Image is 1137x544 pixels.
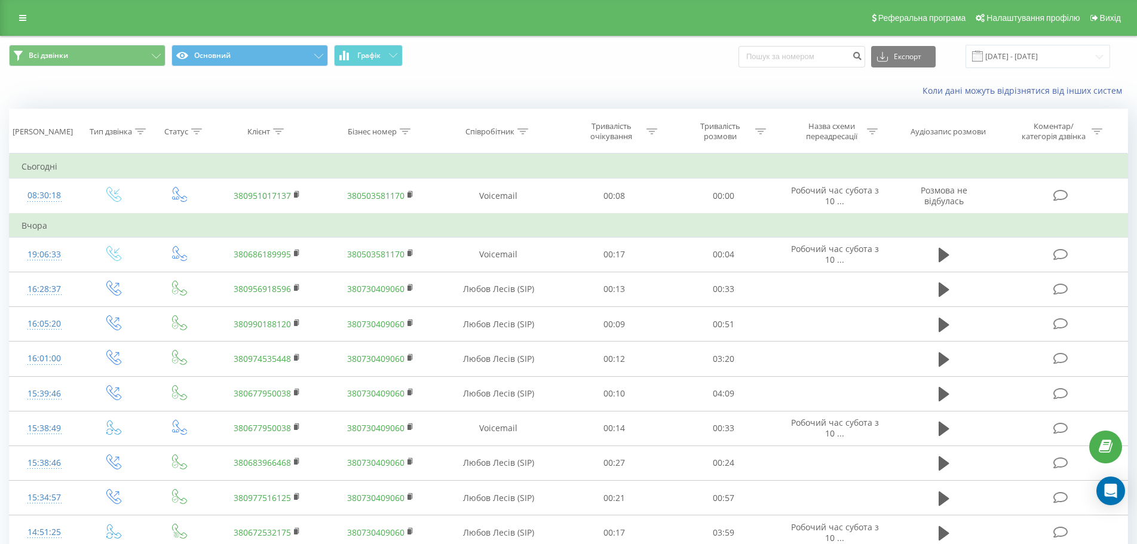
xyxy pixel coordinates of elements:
td: Любов Лесів (SIP) [437,272,560,306]
a: 380503581170 [347,248,404,260]
a: 380730409060 [347,422,404,434]
a: 380686189995 [234,248,291,260]
div: Тип дзвінка [90,127,132,137]
td: 04:09 [669,376,778,411]
div: Статус [164,127,188,137]
td: Любов Лесів (SIP) [437,376,560,411]
div: 15:38:46 [22,451,67,475]
td: Любов Лесів (SIP) [437,307,560,342]
div: 14:51:25 [22,521,67,544]
td: 00:17 [560,237,669,272]
td: 00:13 [560,272,669,306]
div: Співробітник [465,127,514,137]
td: Вчора [10,214,1128,238]
a: 380677950038 [234,388,291,399]
div: 16:28:37 [22,278,67,301]
td: 00:51 [669,307,778,342]
a: 380730409060 [347,492,404,503]
a: 380977516125 [234,492,291,503]
td: 00:57 [669,481,778,515]
a: 380672532175 [234,527,291,538]
a: 380730409060 [347,527,404,538]
div: Тривалість очікування [580,121,643,142]
td: Любов Лесів (SIP) [437,342,560,376]
a: 380730409060 [347,283,404,294]
div: Open Intercom Messenger [1096,477,1125,505]
button: Основний [171,45,328,66]
span: Налаштування профілю [986,13,1080,23]
div: 16:01:00 [22,347,67,370]
a: 380956918596 [234,283,291,294]
td: Voicemail [437,179,560,214]
a: 380990188120 [234,318,291,330]
button: Графік [334,45,403,66]
a: 380677950038 [234,422,291,434]
span: Реферальна програма [878,13,966,23]
span: Вихід [1100,13,1121,23]
div: Клієнт [247,127,270,137]
span: Робочий час субота з 10 ... [791,417,879,439]
td: 00:33 [669,411,778,445]
a: 380974535448 [234,353,291,364]
td: Voicemail [437,237,560,272]
td: 00:24 [669,445,778,480]
td: 00:04 [669,237,778,272]
span: Робочий час субота з 10 ... [791,243,879,265]
div: Аудіозапис розмови [911,127,986,137]
a: 380730409060 [347,318,404,330]
div: [PERSON_NAME] [13,127,73,137]
td: 00:27 [560,445,669,480]
div: 08:30:18 [22,184,67,207]
span: Графік [357,51,381,60]
a: Коли дані можуть відрізнятися вiд інших систем [923,85,1128,96]
a: 380683966468 [234,457,291,468]
td: 00:14 [560,411,669,445]
a: 380730409060 [347,353,404,364]
div: 16:05:20 [22,312,67,336]
div: 15:38:49 [22,417,67,440]
button: Експорт [871,46,936,67]
div: 19:06:33 [22,243,67,266]
div: Бізнес номер [348,127,397,137]
a: 380951017137 [234,190,291,201]
input: Пошук за номером [738,46,865,67]
td: Сьогодні [10,155,1128,179]
span: Всі дзвінки [29,51,68,60]
span: Робочий час субота з 10 ... [791,185,879,207]
span: Робочий час субота з 10 ... [791,521,879,543]
td: 00:12 [560,342,669,376]
td: Voicemail [437,411,560,445]
button: Всі дзвінки [9,45,166,66]
td: 00:08 [560,179,669,214]
td: 00:21 [560,481,669,515]
td: 00:33 [669,272,778,306]
div: 15:34:57 [22,486,67,509]
td: 00:10 [560,376,669,411]
div: Коментар/категорія дзвінка [1019,121,1089,142]
td: Любов Лесів (SIP) [437,445,560,480]
div: Назва схеми переадресації [800,121,864,142]
div: 15:39:46 [22,382,67,405]
td: Любов Лесів (SIP) [437,481,560,515]
td: 03:20 [669,342,778,376]
td: 00:09 [560,307,669,342]
a: 380503581170 [347,190,404,201]
td: 00:00 [669,179,778,214]
div: Тривалість розмови [688,121,752,142]
a: 380730409060 [347,457,404,468]
span: Розмова не відбулась [921,185,967,207]
a: 380730409060 [347,388,404,399]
